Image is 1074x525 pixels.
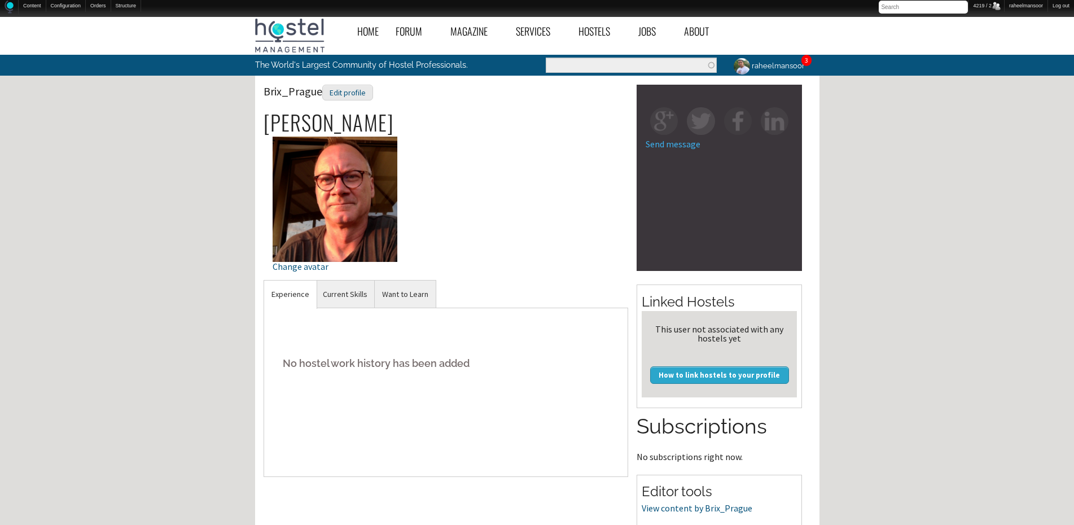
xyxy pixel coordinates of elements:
a: Jobs [630,19,676,44]
div: Edit profile [322,85,373,101]
a: Change avatar [273,193,397,271]
h2: [PERSON_NAME] [264,111,629,134]
img: fb-square.png [724,107,752,135]
a: Forum [387,19,442,44]
p: The World's Largest Community of Hostel Professionals. [255,55,490,75]
a: Want to Learn [375,281,436,308]
a: Send message [646,138,700,150]
a: About [676,19,729,44]
h2: Subscriptions [637,412,802,441]
span: Brix_Prague [264,84,373,98]
a: Current Skills [315,281,375,308]
a: How to link hostels to your profile [650,366,789,383]
img: Home [5,1,14,14]
section: No subscriptions right now. [637,412,802,461]
input: Search [879,1,968,14]
img: Hostel Management Home [255,19,325,53]
a: Magazine [442,19,507,44]
a: Experience [264,281,317,308]
a: View content by Brix_Prague [642,502,752,514]
img: raheelmansoor's picture [732,56,752,76]
img: gp-square.png [650,107,678,135]
a: Home [349,19,387,44]
a: Hostels [570,19,630,44]
a: 3 [805,56,808,64]
img: Brix_Prague's picture [273,137,397,261]
input: Enter the terms you wish to search for. [546,58,717,73]
h5: No hostel work history has been added [273,346,620,380]
a: raheelmansoor [725,55,812,77]
h2: Editor tools [642,482,797,501]
img: tw-square.png [687,107,714,135]
a: Edit profile [322,84,373,98]
h2: Linked Hostels [642,292,797,312]
div: Change avatar [273,262,397,271]
div: This user not associated with any hostels yet [646,325,792,343]
a: Services [507,19,570,44]
img: in-square.png [761,107,788,135]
